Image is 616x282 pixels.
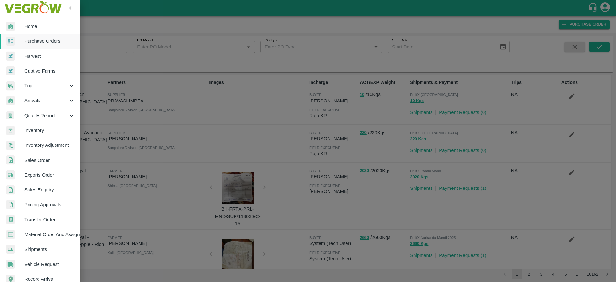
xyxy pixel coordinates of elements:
span: Captive Farms [24,67,75,75]
img: shipments [6,245,15,254]
img: harvest [6,66,15,76]
span: Quality Report [24,112,68,119]
img: centralMaterial [6,230,15,239]
span: Pricing Approvals [24,201,75,208]
span: Trip [24,82,68,89]
span: Harvest [24,53,75,60]
img: whArrival [6,22,15,31]
img: sales [6,155,15,165]
span: Shipments [24,246,75,253]
img: vehicle [6,260,15,269]
img: reciept [6,37,15,46]
img: sales [6,200,15,209]
img: harvest [6,51,15,61]
span: Inventory [24,127,75,134]
img: shipments [6,170,15,180]
img: inventory [6,141,15,150]
span: Sales Order [24,157,75,164]
span: Vehicle Request [24,261,75,268]
img: sales [6,185,15,195]
span: Inventory Adjustment [24,142,75,149]
img: whInventory [6,126,15,135]
img: whTransfer [6,215,15,224]
span: Arrivals [24,97,68,104]
img: delivery [6,81,15,91]
span: Transfer Order [24,216,75,223]
span: Home [24,23,75,30]
span: Sales Enquiry [24,186,75,193]
span: Exports Order [24,172,75,179]
img: whArrival [6,96,15,105]
img: qualityReport [6,111,14,119]
span: Material Order And Assignment [24,231,75,238]
span: Purchase Orders [24,38,75,45]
